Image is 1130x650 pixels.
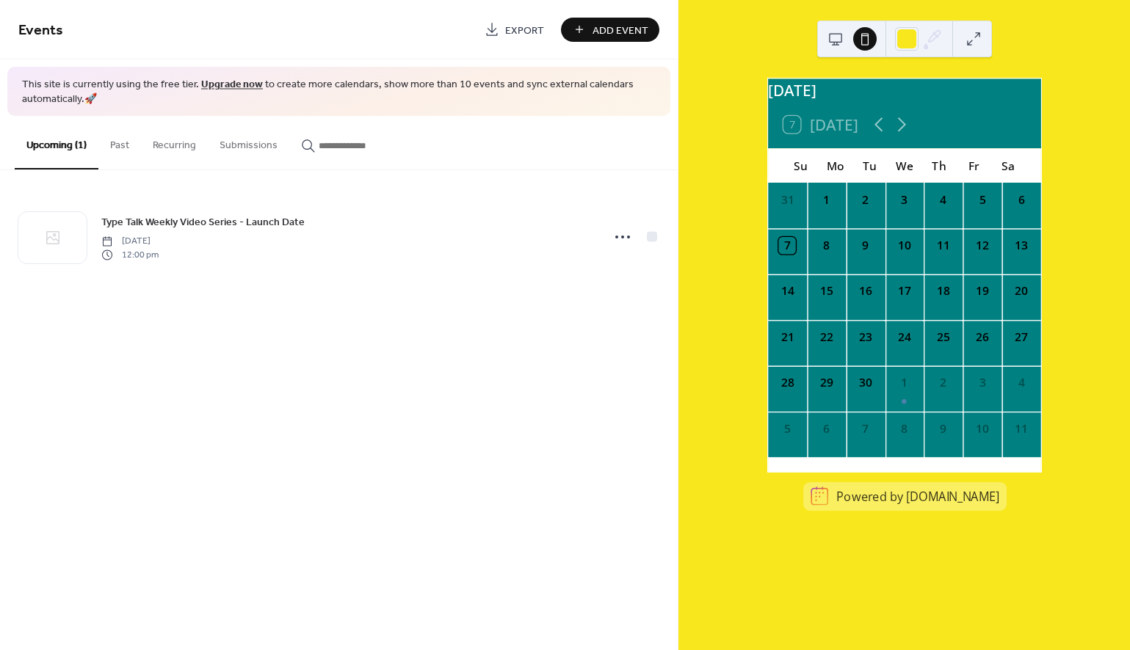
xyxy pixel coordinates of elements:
[857,237,874,254] div: 9
[818,420,835,437] div: 6
[18,16,63,45] span: Events
[906,488,999,504] a: [DOMAIN_NAME]
[779,237,796,254] div: 7
[15,116,98,169] button: Upcoming (1)
[141,116,208,168] button: Recurring
[474,18,555,42] a: Export
[779,374,796,391] div: 28
[779,191,796,208] div: 31
[593,23,648,38] span: Add Event
[208,116,289,168] button: Submissions
[818,374,835,391] div: 29
[896,283,913,300] div: 17
[857,283,874,300] div: 16
[1013,420,1029,437] div: 11
[857,191,874,208] div: 2
[974,374,990,391] div: 3
[101,213,305,230] a: Type Talk Weekly Video Series - Launch Date
[974,329,990,346] div: 26
[974,420,990,437] div: 10
[896,329,913,346] div: 24
[98,116,141,168] button: Past
[101,235,159,248] span: [DATE]
[1013,374,1029,391] div: 4
[974,191,990,208] div: 5
[974,283,990,300] div: 19
[935,237,952,254] div: 11
[768,78,1041,101] div: [DATE]
[783,148,818,183] div: Su
[779,283,796,300] div: 14
[896,191,913,208] div: 3
[818,329,835,346] div: 22
[1013,191,1029,208] div: 6
[818,283,835,300] div: 15
[201,75,263,95] a: Upgrade now
[935,420,952,437] div: 9
[887,148,921,183] div: We
[857,374,874,391] div: 30
[935,374,952,391] div: 2
[1013,237,1029,254] div: 13
[921,148,956,183] div: Th
[836,488,999,504] div: Powered by
[857,329,874,346] div: 23
[818,148,852,183] div: Mo
[561,18,659,42] button: Add Event
[896,374,913,391] div: 1
[974,237,990,254] div: 12
[101,215,305,230] span: Type Talk Weekly Video Series - Launch Date
[1013,329,1029,346] div: 27
[991,148,1026,183] div: Sa
[1013,283,1029,300] div: 20
[935,329,952,346] div: 25
[896,420,913,437] div: 8
[22,78,656,106] span: This site is currently using the free tier. to create more calendars, show more than 10 events an...
[935,283,952,300] div: 18
[779,420,796,437] div: 5
[935,191,952,208] div: 4
[896,237,913,254] div: 10
[956,148,990,183] div: Fr
[505,23,544,38] span: Export
[779,329,796,346] div: 21
[857,420,874,437] div: 7
[852,148,887,183] div: Tu
[818,237,835,254] div: 8
[101,248,159,261] span: 12:00 pm
[818,191,835,208] div: 1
